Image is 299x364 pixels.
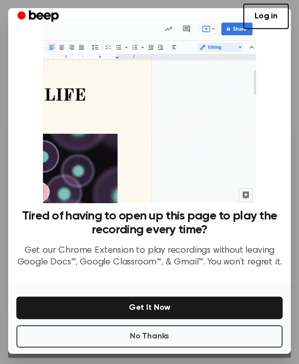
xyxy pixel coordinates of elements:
button: Get It Now [16,297,283,319]
img: Beep extension in action [43,18,256,203]
h3: Tired of having to open up this page to play the recording every time? [16,209,283,237]
button: No Thanks [16,325,283,348]
p: Get our Chrome Extension to play recordings without leaving Google Docs™, Google Classroom™, & Gm... [16,245,283,268]
a: Log in [243,4,289,29]
a: Beep [10,7,68,27]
